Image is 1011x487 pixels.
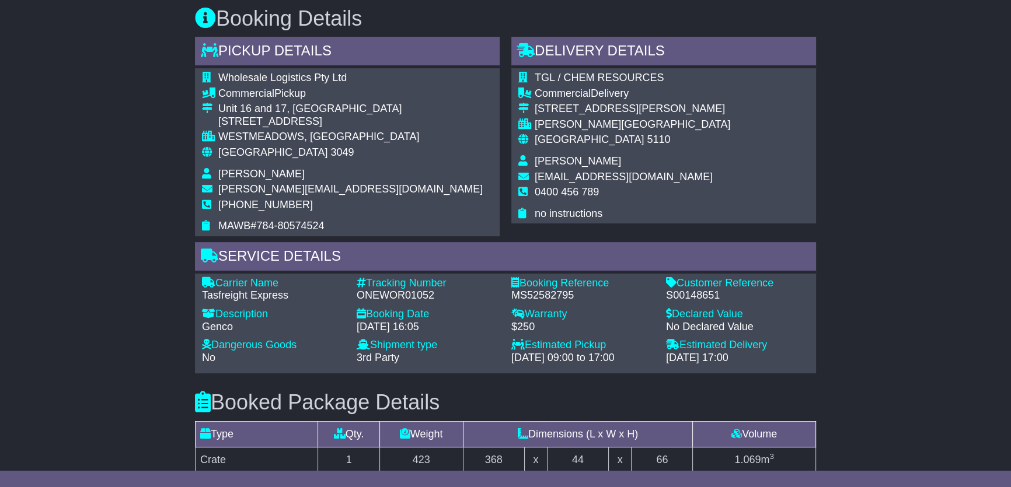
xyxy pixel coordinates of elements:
span: [GEOGRAPHIC_DATA] [218,146,327,158]
div: S00148651 [666,289,809,302]
h3: Booking Details [195,7,816,30]
div: Unit 16 and 17, [GEOGRAPHIC_DATA] [218,103,483,115]
span: [PERSON_NAME][EMAIL_ADDRESS][DOMAIN_NAME] [218,183,483,195]
sup: 3 [769,452,774,461]
span: TGL / CHEM RESOURCES [535,72,664,83]
div: Estimated Pickup [511,339,654,352]
div: Booking Date [357,308,500,321]
td: 368 [463,447,524,473]
div: Delivery [535,87,730,100]
td: 1 [318,447,379,473]
td: 423 [379,447,463,473]
div: Tasfreight Express [202,289,345,302]
div: [STREET_ADDRESS][PERSON_NAME] [535,103,730,115]
div: Dangerous Goods [202,339,345,352]
td: Type [196,422,318,447]
td: Crate [196,447,318,473]
span: MAWB#784-80574524 [218,220,324,232]
td: Qty. [318,422,379,447]
span: Wholesale Logistics Pty Ltd [218,72,347,83]
span: [PHONE_NUMBER] [218,199,313,211]
div: WESTMEADOWS, [GEOGRAPHIC_DATA] [218,131,483,143]
div: Description [202,308,345,321]
h3: Booked Package Details [195,391,816,414]
div: [DATE] 09:00 to 17:00 [511,352,654,365]
div: Carrier Name [202,277,345,290]
div: Service Details [195,242,816,274]
span: Commercial [535,87,591,99]
div: Tracking Number [357,277,500,290]
td: Dimensions (L x W x H) [463,422,693,447]
td: x [609,447,632,473]
div: Estimated Delivery [666,339,809,352]
div: ONEWOR01052 [357,289,500,302]
span: [PERSON_NAME] [218,168,305,180]
div: [DATE] 16:05 [357,321,500,334]
div: [STREET_ADDRESS] [218,115,483,128]
div: Customer Reference [666,277,809,290]
td: 44 [547,447,608,473]
span: [EMAIL_ADDRESS][DOMAIN_NAME] [535,171,713,183]
div: Genco [202,321,345,334]
span: [PERSON_NAME] [535,155,621,167]
td: Weight [379,422,463,447]
span: 1.069 [734,454,761,465]
div: Pickup Details [195,37,500,68]
td: x [524,447,547,473]
div: No Declared Value [666,321,809,334]
div: $250 [511,321,654,334]
span: no instructions [535,208,602,219]
span: [GEOGRAPHIC_DATA] [535,134,644,145]
div: Delivery Details [511,37,816,68]
span: 3rd Party [357,352,399,363]
span: No [202,352,215,363]
div: Warranty [511,308,654,321]
div: [PERSON_NAME][GEOGRAPHIC_DATA] [535,118,730,131]
div: Pickup [218,87,483,100]
td: Volume [693,422,816,447]
span: 0400 456 789 [535,186,599,198]
span: Commercial [218,87,274,99]
div: MS52582795 [511,289,654,302]
span: 5110 [647,134,670,145]
td: m [693,447,816,473]
div: Declared Value [666,308,809,321]
div: Booking Reference [511,277,654,290]
span: 3049 [330,146,354,158]
div: Shipment type [357,339,500,352]
div: [DATE] 17:00 [666,352,809,365]
td: 66 [632,447,693,473]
